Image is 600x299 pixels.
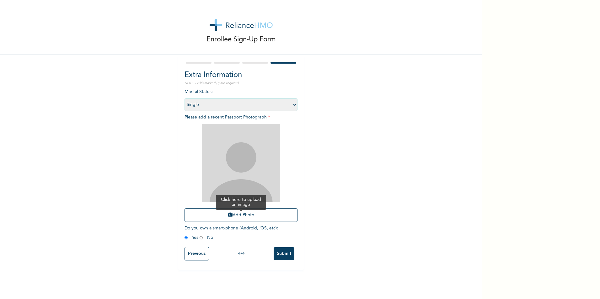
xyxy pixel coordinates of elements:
input: Previous [185,247,209,260]
span: Marital Status : [185,90,297,107]
h2: Extra Information [185,70,297,81]
p: NOTE: Fields marked (*) are required [185,81,297,86]
p: Enrollee Sign-Up Form [206,34,276,45]
img: Crop [202,124,280,202]
span: Do you own a smart-phone (Android, iOS, etc) : Yes No [185,226,278,240]
img: logo [210,19,273,31]
input: Submit [274,247,294,260]
span: Please add a recent Passport Photograph [185,115,297,225]
div: 4 / 4 [209,250,274,257]
button: Add Photo [185,208,297,222]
